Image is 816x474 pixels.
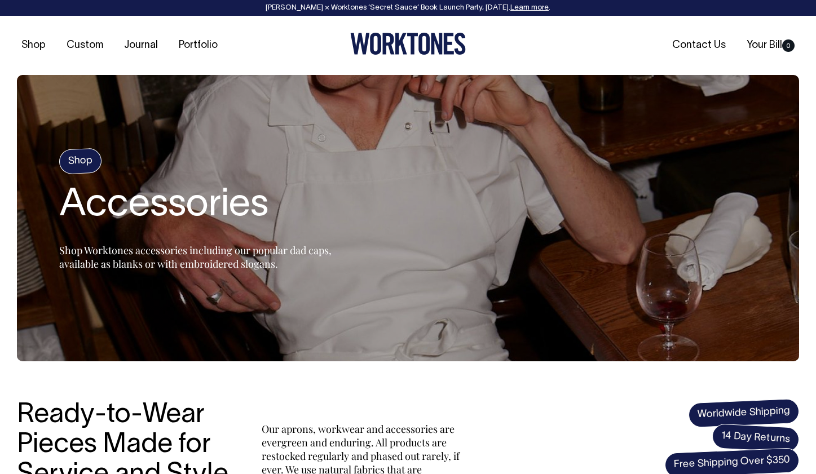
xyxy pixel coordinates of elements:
[59,185,341,227] h1: Accessories
[668,36,730,55] a: Contact Us
[174,36,222,55] a: Portfolio
[62,36,108,55] a: Custom
[59,148,102,174] h4: Shop
[742,36,799,55] a: Your Bill0
[712,423,800,453] span: 14 Day Returns
[120,36,162,55] a: Journal
[782,39,795,52] span: 0
[688,398,800,428] span: Worldwide Shipping
[17,36,50,55] a: Shop
[11,4,805,12] div: [PERSON_NAME] × Worktones ‘Secret Sauce’ Book Launch Party, [DATE]. .
[510,5,549,11] a: Learn more
[59,243,332,271] span: Shop Worktones accessories including our popular dad caps, available as blanks or with embroidere...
